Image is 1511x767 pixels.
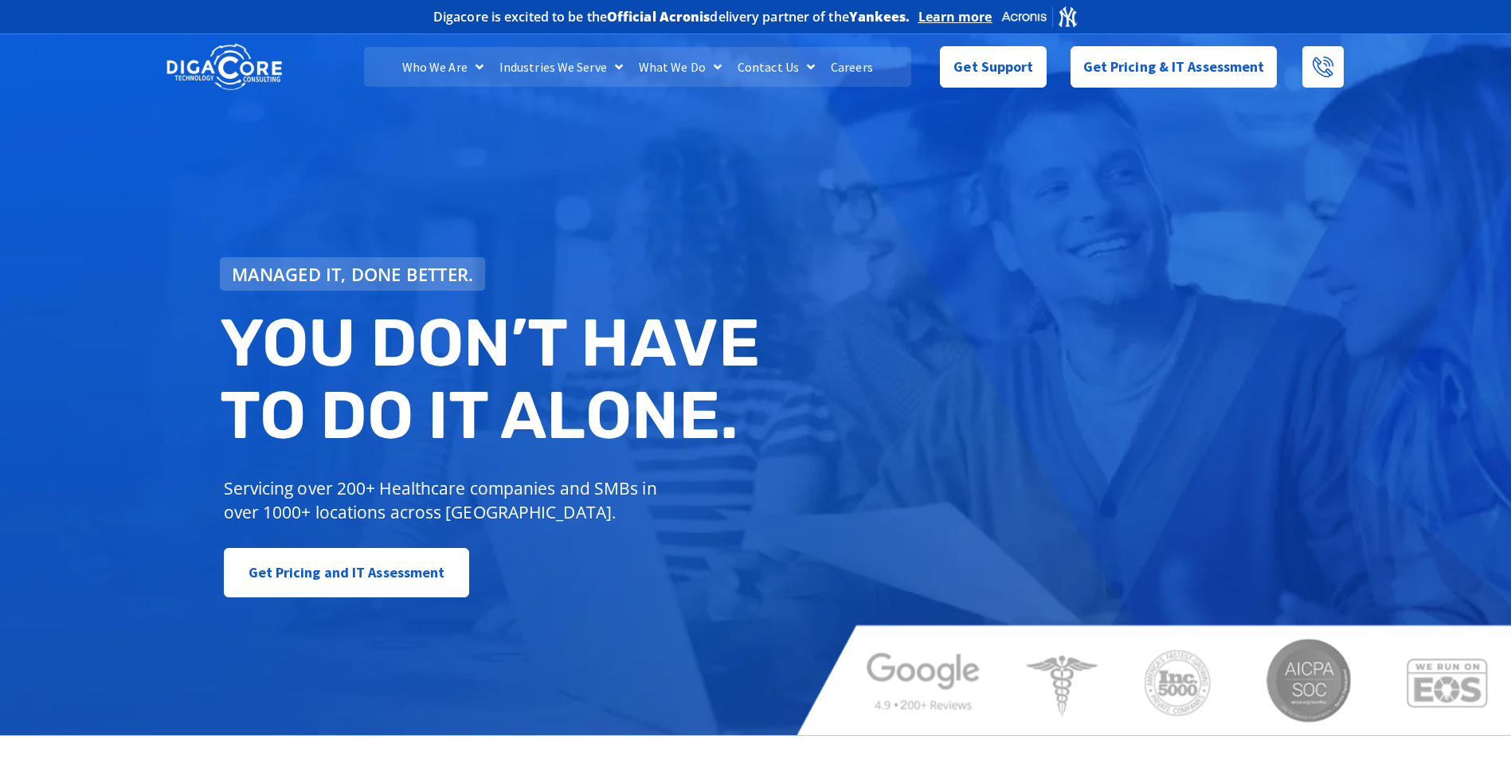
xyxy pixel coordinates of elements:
[1083,51,1265,83] span: Get Pricing & IT Assessment
[394,47,491,87] a: Who We Are
[249,557,445,589] span: Get Pricing and IT Assessment
[220,257,486,291] a: Managed IT, done better.
[232,265,474,283] span: Managed IT, done better.
[1071,46,1278,88] a: Get Pricing & IT Assessment
[491,47,631,87] a: Industries We Serve
[166,42,282,92] img: DigaCore Technology Consulting
[918,9,992,25] a: Learn more
[224,548,470,597] a: Get Pricing and IT Assessment
[224,476,669,524] p: Servicing over 200+ Healthcare companies and SMBs in over 1000+ locations across [GEOGRAPHIC_DATA].
[631,47,730,87] a: What We Do
[364,47,910,87] nav: Menu
[849,8,910,25] b: Yankees.
[953,51,1033,83] span: Get Support
[823,47,881,87] a: Careers
[1000,5,1078,28] img: Acronis
[220,307,768,452] h2: You don’t have to do IT alone.
[607,8,710,25] b: Official Acronis
[730,47,823,87] a: Contact Us
[940,46,1046,88] a: Get Support
[433,10,910,23] h2: Digacore is excited to be the delivery partner of the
